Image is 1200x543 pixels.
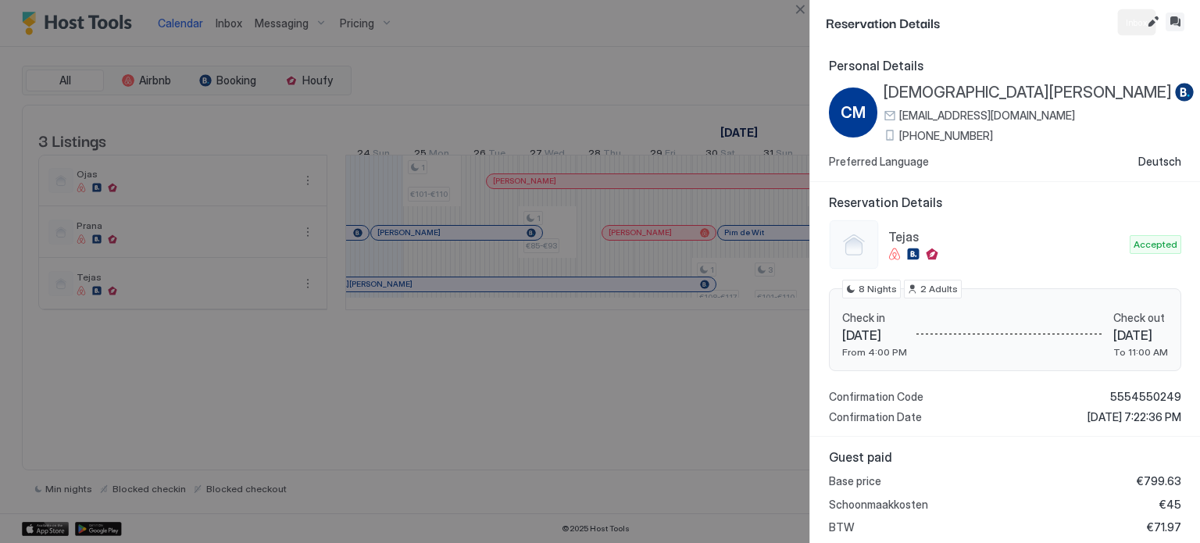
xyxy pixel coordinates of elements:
[829,449,1181,465] span: Guest paid
[1166,13,1184,31] button: Inbox
[899,109,1075,123] span: [EMAIL_ADDRESS][DOMAIN_NAME]
[829,155,929,169] span: Preferred Language
[888,229,1123,245] span: Tejas
[899,129,993,143] span: [PHONE_NUMBER]
[1126,17,1147,28] span: Inbox
[841,101,866,124] span: CM
[1113,311,1168,325] span: Check out
[1110,390,1181,404] span: 5554550249
[829,498,928,512] span: Schoonmaakkosten
[920,282,958,296] span: 2 Adults
[829,410,922,424] span: Confirmation Date
[829,520,855,534] span: BTW
[829,195,1181,210] span: Reservation Details
[829,474,881,488] span: Base price
[1137,474,1181,488] span: €799.63
[1087,410,1181,424] span: [DATE] 7:22:36 PM
[829,390,923,404] span: Confirmation Code
[1113,327,1168,343] span: [DATE]
[884,83,1172,102] span: [DEMOGRAPHIC_DATA][PERSON_NAME]
[842,327,907,343] span: [DATE]
[826,13,1141,32] span: Reservation Details
[842,346,907,358] span: From 4:00 PM
[859,282,897,296] span: 8 Nights
[1134,238,1177,252] span: Accepted
[1159,498,1181,512] span: €45
[842,311,907,325] span: Check in
[1138,155,1181,169] span: Deutsch
[1113,346,1168,358] span: To 11:00 AM
[829,58,1181,73] span: Personal Details
[1147,520,1181,534] span: €71.97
